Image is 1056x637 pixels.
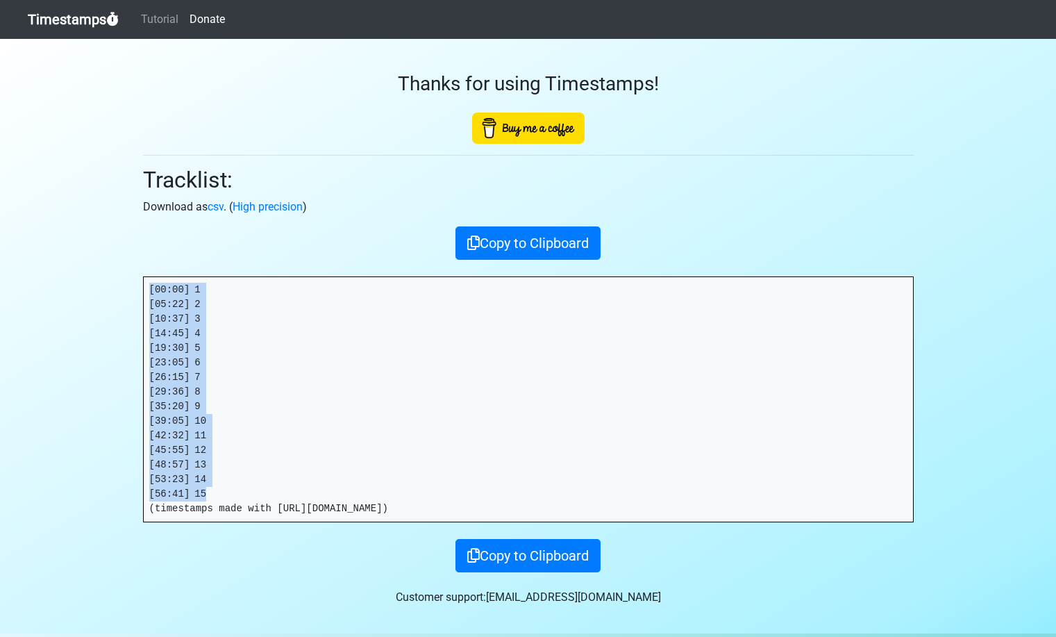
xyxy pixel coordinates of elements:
[472,113,585,144] img: Buy Me A Coffee
[184,6,231,33] a: Donate
[208,200,224,213] a: csv
[143,199,914,215] p: Download as . ( )
[455,539,601,572] button: Copy to Clipboard
[233,200,303,213] a: High precision
[143,167,914,193] h2: Tracklist:
[143,72,914,96] h3: Thanks for using Timestamps!
[135,6,184,33] a: Tutorial
[455,226,601,260] button: Copy to Clipboard
[144,277,913,522] pre: [00:00] 1 [05:22] 2 [10:37] 3 [14:45] 4 [19:30] 5 [23:05] 6 [26:15] 7 [29:36] 8 [35:20] 9 [39:05]...
[28,6,119,33] a: Timestamps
